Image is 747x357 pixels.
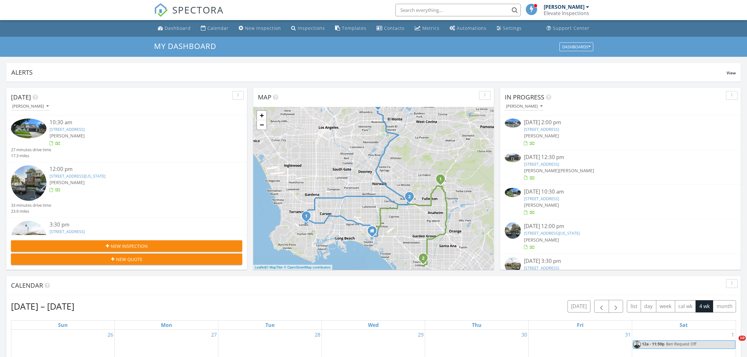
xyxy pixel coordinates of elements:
a: New Inspection [236,23,284,34]
div: 10:30 am [50,119,223,126]
a: [STREET_ADDRESS][US_STATE] [524,230,580,236]
a: Inspections [289,23,328,34]
a: Go to October 29, 2025 [417,330,425,340]
span: [PERSON_NAME] [524,133,559,139]
div: 17.3 miles [11,153,51,159]
a: 12:00 pm [STREET_ADDRESS][US_STATE] [PERSON_NAME] 33 minutes drive time 23.9 miles [11,165,242,214]
a: © OpenStreetMap contributors [284,265,331,269]
div: 18189 Mesa Verde Ct, Fountain Valley, CA 92708 [423,258,427,262]
span: New Inspection [111,243,148,249]
button: Dashboards [559,42,593,51]
div: 818 Santa Fe Ave F, San Gabriel, CA 91776 [378,104,382,108]
span: 10 [739,336,746,341]
a: Zoom out [257,120,266,130]
a: © MapTiler [266,265,283,269]
span: Calendar [11,281,43,290]
a: Thursday [471,321,483,329]
div: Alerts [11,68,727,77]
div: [PERSON_NAME] [544,4,584,10]
a: Saturday [678,321,689,329]
a: Tuesday [264,321,276,329]
a: Leaflet [255,265,265,269]
div: 3:30 pm [50,221,223,229]
a: [STREET_ADDRESS] [524,196,559,201]
div: Templates [342,25,366,31]
a: Templates [333,23,369,34]
div: 7026 Oregon St, Buena Park, CA 90621 [409,196,413,200]
a: [STREET_ADDRESS] [524,161,559,167]
button: list [627,300,641,312]
img: streetview [505,257,521,273]
button: New Quote [11,253,242,265]
img: 9465372%2Freports%2Ff1575734-ecb1-4f69-961b-d1869c666d8d%2Fcover_photos%2FPEjMeG4ryPVsmNSnnQhs%2F... [11,119,46,138]
button: [PERSON_NAME] [505,102,544,111]
div: Dashboards [562,45,590,49]
a: 3:30 pm [STREET_ADDRESS] [PERSON_NAME] 35 minutes drive time 23.8 miles [11,221,242,270]
span: SPECTORA [172,3,224,16]
a: [DATE] 2:00 pm [STREET_ADDRESS] [PERSON_NAME] [505,119,736,147]
div: Inspections [298,25,325,31]
span: Map [258,93,271,101]
div: Calendar [207,25,229,31]
span: My Dashboard [154,41,216,51]
span: View [727,70,736,76]
a: [STREET_ADDRESS] [50,126,85,132]
span: New Quote [116,256,142,263]
i: 1 [439,177,442,182]
a: Go to October 31, 2025 [624,330,632,340]
div: Settings [503,25,522,31]
div: 23.9 miles [11,208,51,214]
a: [DATE] 3:30 pm [STREET_ADDRESS] [PERSON_NAME] [505,257,736,285]
img: streetview [11,165,46,201]
button: 4 wk [696,300,713,312]
div: 23914 Walnut St, Torrance, CA 90501 [306,216,310,220]
span: [PERSON_NAME] [524,202,559,208]
i: 2 [422,256,424,261]
div: Contacts [384,25,405,31]
div: 27 minutes drive time [11,147,51,153]
a: SPECTORA [154,8,224,22]
a: Calendar [198,23,231,34]
div: New Inspection [245,25,281,31]
div: Metrics [422,25,440,31]
div: [DATE] 12:00 pm [524,222,717,230]
img: img_9774_bw.jpg [633,341,641,349]
img: 9465372%2Freports%2Ff1575734-ecb1-4f69-961b-d1869c666d8d%2Fcover_photos%2FPEjMeG4ryPVsmNSnnQhs%2F... [505,188,521,197]
div: Automations [457,25,487,31]
div: Elevate Inspections [544,10,589,16]
a: [DATE] 12:30 pm [STREET_ADDRESS] [PERSON_NAME][PERSON_NAME] [505,153,736,181]
a: [DATE] 12:00 pm [STREET_ADDRESS][US_STATE] [PERSON_NAME] [505,222,736,250]
div: | [253,265,332,270]
a: Support Center [544,23,592,34]
a: Go to October 30, 2025 [520,330,528,340]
div: 12:00 pm [50,165,223,173]
span: [PERSON_NAME] [524,168,559,173]
span: [DATE] [11,93,31,101]
img: 9560497%2Fcover_photos%2FoLIOVbh5EvFpHr3f2lem%2Fsmall.jpg [505,153,521,163]
a: Settings [494,23,524,34]
button: New Inspection [11,240,242,252]
button: month [713,300,736,312]
div: Dashboard [165,25,191,31]
a: Sunday [57,321,69,329]
div: 33 minutes drive time [11,202,51,208]
a: Go to October 27, 2025 [210,330,218,340]
div: 1732 Mimosa Pl, Fullerton, CA 92835 [440,179,444,183]
a: Automations (Basic) [447,23,489,34]
img: streetview [505,222,521,238]
div: [PERSON_NAME] [12,104,49,109]
a: [DATE] 10:30 am [STREET_ADDRESS] [PERSON_NAME] [505,188,736,216]
i: 1 [305,214,307,219]
a: Contacts [374,23,407,34]
a: Go to October 26, 2025 [106,330,115,340]
span: [PERSON_NAME] [50,133,85,139]
div: [DATE] 10:30 am [524,188,717,196]
div: [DATE] 12:30 pm [524,153,717,161]
a: Go to November 1, 2025 [730,330,735,340]
img: The Best Home Inspection Software - Spectora [154,3,168,17]
span: [PERSON_NAME] [50,179,85,185]
div: [PERSON_NAME] [506,104,542,109]
div: Support Center [553,25,590,31]
a: 10:30 am [STREET_ADDRESS] [PERSON_NAME] 27 minutes drive time 17.3 miles [11,119,242,159]
a: Go to October 28, 2025 [313,330,322,340]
